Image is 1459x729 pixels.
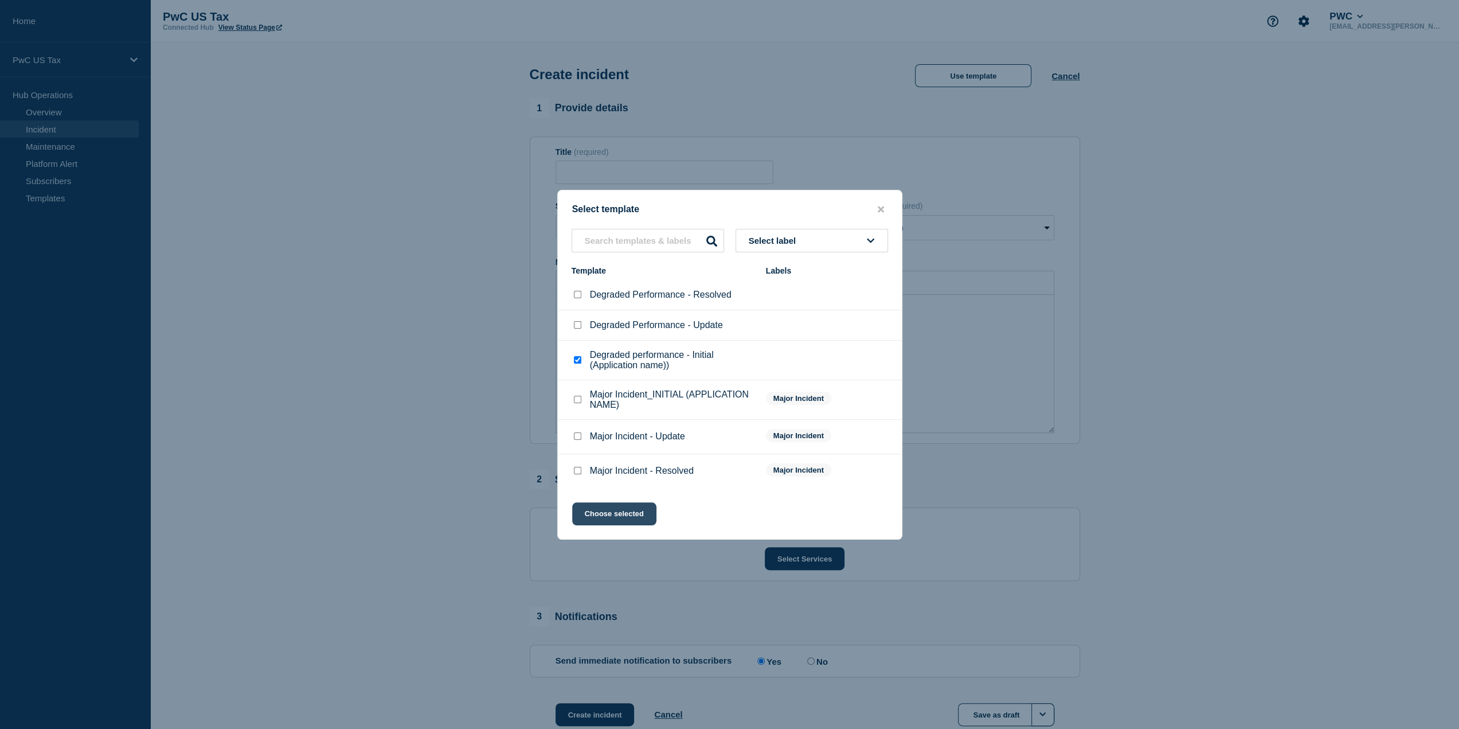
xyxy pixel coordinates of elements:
input: Major Incident - Update checkbox [574,432,581,440]
input: Degraded performance - Initial (Application name)) checkbox [574,356,581,364]
p: Degraded Performance - Resolved [590,290,732,300]
input: Major Incident - Resolved checkbox [574,467,581,474]
button: Select label [736,229,888,252]
span: Major Incident [766,463,831,477]
input: Search templates & labels [572,229,724,252]
button: close button [874,204,887,215]
div: Template [572,266,754,275]
input: Major Incident_INITIAL (APPLICATION NAME) checkbox [574,396,581,403]
p: Major Incident_INITIAL (APPLICATION NAME) [590,389,754,410]
div: Labels [766,266,888,275]
p: Degraded performance - Initial (Application name)) [590,350,754,371]
p: Degraded Performance - Update [590,320,723,330]
span: Major Incident [766,429,831,442]
p: Major Incident - Update [590,431,685,442]
span: Major Incident [766,392,831,405]
input: Degraded Performance - Resolved checkbox [574,291,581,298]
button: Choose selected [572,502,656,525]
span: Select label [749,236,801,245]
div: Select template [558,204,902,215]
p: Major Incident - Resolved [590,466,694,476]
input: Degraded Performance - Update checkbox [574,321,581,329]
